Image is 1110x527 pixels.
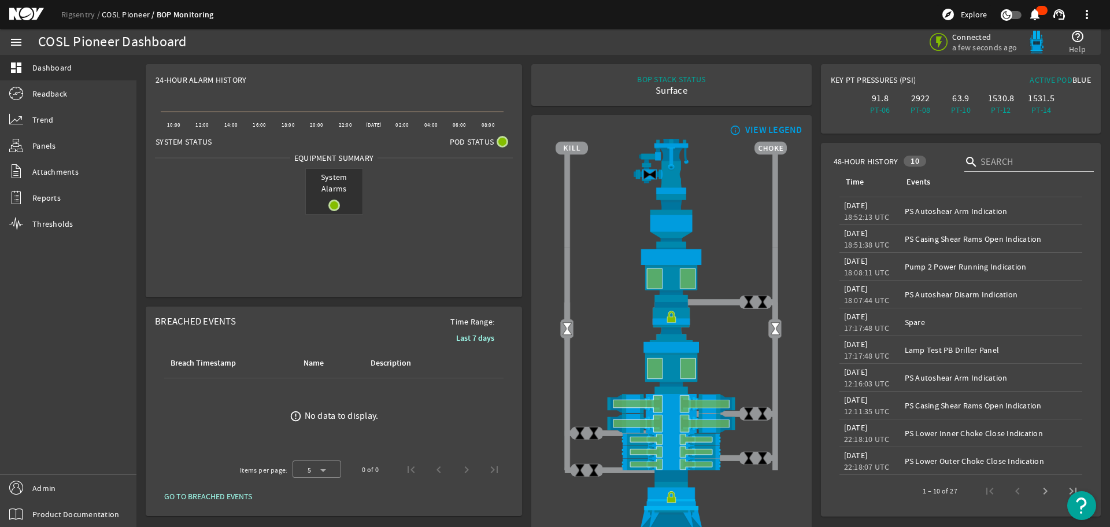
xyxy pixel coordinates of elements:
button: Open Resource Center [1067,491,1096,520]
div: PT-14 [1023,104,1059,116]
legacy-datetime-component: [DATE] [844,256,868,266]
div: PS Autoshear Disarm Indication [905,289,1078,300]
div: 1531.5 [1023,93,1059,104]
button: GO TO BREACHED EVENTS [155,486,261,507]
text: 06:00 [453,121,466,128]
div: Pump 2 Power Running Indication [905,261,1078,272]
div: Description [369,357,452,370]
div: VIEW LEGEND [745,124,802,136]
div: 1530.8 [983,93,1019,104]
text: 02:00 [395,121,409,128]
legacy-datetime-component: [DATE] [844,450,868,460]
img: UpperAnnularOpen.png [556,248,787,302]
img: RiserConnectorLock.png [556,302,787,340]
mat-icon: notifications [1028,8,1042,21]
div: PT-10 [943,104,979,116]
span: Pod Status [450,136,494,148]
div: Description [371,357,411,370]
div: Name [304,357,324,370]
span: Admin [32,482,55,494]
span: Product Documentation [32,508,119,520]
mat-icon: explore [941,8,955,21]
div: Key PT Pressures (PSI) [831,74,961,90]
img: PipeRamOpen.png [556,445,787,458]
div: Time [844,176,891,189]
div: PS Casing Shear Rams Open Indication [905,233,1078,245]
span: Attachments [32,166,79,178]
span: Thresholds [32,218,73,230]
i: search [964,155,978,169]
div: Events [906,176,930,189]
legacy-datetime-component: [DATE] [844,395,868,405]
text: 22:00 [339,121,352,128]
span: Dashboard [32,62,72,73]
img: ValveClose.png [742,451,756,465]
legacy-datetime-component: 17:17:48 UTC [844,351,890,361]
img: FlexJoint.png [556,194,787,248]
img: ValveClose.png [756,451,769,465]
mat-icon: menu [9,35,23,49]
legacy-datetime-component: 18:07:44 UTC [844,295,890,305]
img: ValveClose.png [742,407,756,421]
img: PipeRamOpen.png [556,458,787,470]
text: 16:00 [253,121,266,128]
img: LowerAnnularOpen.png [556,340,787,393]
span: Connected [952,32,1017,42]
div: 63.9 [943,93,979,104]
img: Bluepod.svg [1025,31,1048,54]
span: GO TO BREACHED EVENTS [164,491,252,502]
img: Valve2Close.png [643,168,657,182]
legacy-datetime-component: 18:51:38 UTC [844,239,890,250]
span: Explore [961,9,987,20]
mat-icon: help_outline [1071,30,1085,43]
legacy-datetime-component: 12:11:35 UTC [844,406,890,417]
mat-icon: info_outline [727,126,741,135]
text: [DATE] [366,121,382,128]
div: Lamp Test PB Driller Panel [905,344,1078,356]
a: Rigsentry [61,9,102,20]
text: 10:00 [167,121,180,128]
span: Reports [32,192,61,204]
div: BOP STACK STATUS [637,73,705,85]
img: PipeRamOpen.png [556,433,787,445]
legacy-datetime-component: [DATE] [844,228,868,238]
div: Breach Timestamp [169,357,288,370]
span: a few seconds ago [952,42,1017,53]
div: PS Lower Outer Choke Close Indication [905,455,1078,467]
legacy-datetime-component: 18:52:13 UTC [844,212,890,222]
a: BOP Monitoring [157,9,214,20]
div: PS Lower Inner Choke Close Indication [905,428,1078,439]
div: Breach Timestamp [171,357,236,370]
div: No data to display. [305,410,379,422]
div: PT-08 [902,104,938,116]
div: Name [302,357,355,370]
text: 18:00 [282,121,295,128]
mat-icon: dashboard [9,61,23,75]
button: Explore [937,5,991,24]
button: more_vert [1073,1,1101,28]
span: Time Range: [441,316,504,327]
button: Next page [1031,477,1059,505]
div: PS Autoshear Arm Indication [905,205,1078,217]
div: Surface [637,85,705,97]
legacy-datetime-component: [DATE] [844,200,868,211]
legacy-datetime-component: 18:08:11 UTC [844,267,890,278]
legacy-datetime-component: [DATE] [844,283,868,294]
img: ValveClose.png [756,407,769,421]
legacy-datetime-component: [DATE] [844,339,868,349]
button: Last page [1059,477,1087,505]
text: 08:00 [482,121,495,128]
span: Help [1069,43,1086,55]
span: Blue [1072,75,1091,85]
span: Equipment Summary [290,152,378,164]
span: Breached Events [155,315,236,327]
legacy-datetime-component: 22:18:07 UTC [844,462,890,472]
img: ValveClose.png [587,463,601,477]
b: Last 7 days [456,333,494,344]
legacy-datetime-component: 22:18:10 UTC [844,434,890,444]
div: COSL Pioneer Dashboard [38,36,187,48]
div: PT-12 [983,104,1019,116]
span: Trend [32,114,53,126]
text: 20:00 [310,121,323,128]
div: PS Autoshear Arm Indication [905,372,1078,384]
